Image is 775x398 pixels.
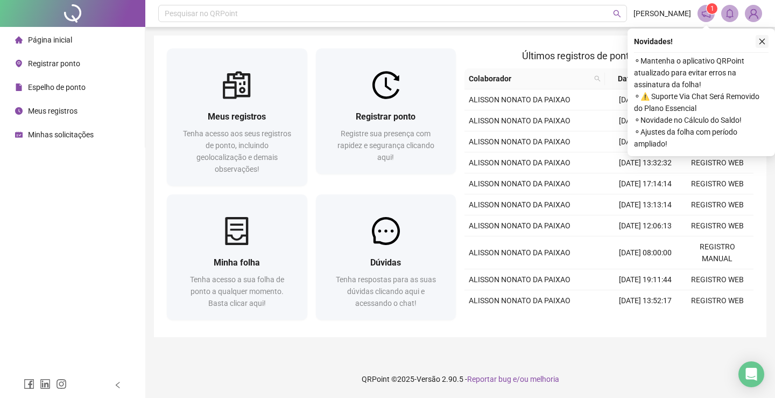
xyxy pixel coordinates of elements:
th: Data/Hora [605,68,675,89]
td: REGISTRO WEB [681,290,753,311]
td: REGISTRO MANUAL [681,236,753,269]
span: ⚬ Novidade no Cálculo do Saldo! [634,114,769,126]
span: search [592,71,603,87]
td: REGISTRO WEB [681,152,753,173]
span: ALISSON NONATO DA PAIXAO [469,296,570,305]
a: Meus registrosTenha acesso aos seus registros de ponto, incluindo geolocalização e demais observa... [167,48,307,186]
span: ALISSON NONATO DA PAIXAO [469,158,570,167]
td: [DATE] 12:06:13 [609,215,681,236]
span: environment [15,60,23,67]
span: Versão [417,375,440,383]
div: Open Intercom Messenger [738,361,764,387]
span: Tenha acesso a sua folha de ponto a qualquer momento. Basta clicar aqui! [190,275,284,308]
span: Registrar ponto [356,111,415,122]
td: REGISTRO WEB [681,215,753,236]
span: ALISSON NONATO DA PAIXAO [469,275,570,284]
span: Minha folha [214,257,260,268]
span: [PERSON_NAME] [633,8,691,19]
span: close [758,38,766,45]
td: [DATE] 15:47:20 [609,131,681,152]
span: Últimos registros de ponto sincronizados [522,50,696,61]
span: Tenha respostas para as suas dúvidas clicando aqui e acessando o chat! [336,275,436,308]
span: linkedin [40,379,51,389]
span: ⚬ ⚠️ Suporte Via Chat Será Removido do Plano Essencial [634,90,769,114]
td: [DATE] 08:00:00 [609,236,681,269]
span: ALISSON NONATO DA PAIXAO [469,221,570,230]
span: Colaborador [469,73,590,85]
td: [DATE] 19:11:44 [609,269,681,290]
img: 71534 [745,5,762,22]
span: file [15,83,23,91]
span: 1 [710,5,714,12]
span: ALISSON NONATO DA PAIXAO [469,95,570,104]
span: ⚬ Mantenha o aplicativo QRPoint atualizado para evitar erros na assinatura da folha! [634,55,769,90]
span: Registrar ponto [28,59,80,68]
span: instagram [56,379,67,389]
a: Minha folhaTenha acesso a sua folha de ponto a qualquer momento. Basta clicar aqui! [167,194,307,320]
span: ALISSON NONATO DA PAIXAO [469,137,570,146]
span: Meus registros [208,111,266,122]
span: Espelho de ponto [28,83,86,92]
a: Registrar pontoRegistre sua presença com rapidez e segurança clicando aqui! [316,48,456,174]
span: Novidades ! [634,36,673,47]
td: REGISTRO WEB [681,173,753,194]
span: left [114,381,122,389]
td: [DATE] 13:32:32 [609,152,681,173]
span: Meus registros [28,107,77,115]
span: facebook [24,379,34,389]
td: [DATE] 07:59:15 [609,110,681,131]
span: home [15,36,23,44]
span: Minhas solicitações [28,130,94,139]
span: Data/Hora [609,73,663,85]
span: search [613,10,621,18]
span: ⚬ Ajustes da folha com período ampliado! [634,126,769,150]
span: Reportar bug e/ou melhoria [467,375,559,383]
span: notification [701,9,711,18]
span: Tenha acesso aos seus registros de ponto, incluindo geolocalização e demais observações! [183,129,291,173]
td: [DATE] 13:13:14 [609,194,681,215]
span: ALISSON NONATO DA PAIXAO [469,248,570,257]
footer: QRPoint © 2025 - 2.90.5 - [145,360,775,398]
a: DúvidasTenha respostas para as suas dúvidas clicando aqui e acessando o chat! [316,194,456,320]
span: ALISSON NONATO DA PAIXAO [469,116,570,125]
td: REGISTRO WEB [681,194,753,215]
td: [DATE] 13:52:17 [609,290,681,311]
span: ALISSON NONATO DA PAIXAO [469,200,570,209]
span: Página inicial [28,36,72,44]
sup: 1 [707,3,717,14]
td: [DATE] 17:14:14 [609,173,681,194]
span: schedule [15,131,23,138]
span: ALISSON NONATO DA PAIXAO [469,179,570,188]
span: clock-circle [15,107,23,115]
span: Registre sua presença com rapidez e segurança clicando aqui! [337,129,434,162]
span: search [594,75,601,82]
span: Dúvidas [370,257,401,268]
td: [DATE] 13:11:26 [609,89,681,110]
span: bell [725,9,735,18]
td: REGISTRO WEB [681,269,753,290]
